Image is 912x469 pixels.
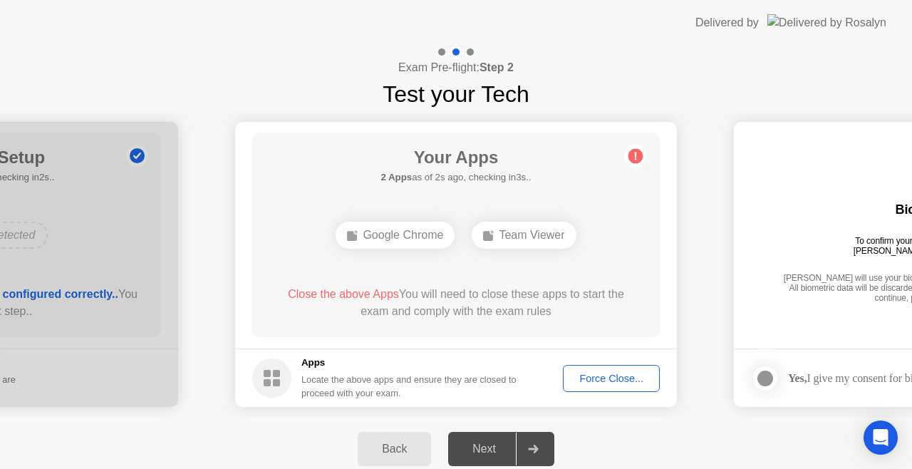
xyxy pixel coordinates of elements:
[336,222,455,249] div: Google Chrome
[362,443,427,455] div: Back
[380,145,531,170] h1: Your Apps
[864,421,898,455] div: Open Intercom Messenger
[301,356,517,370] h5: Apps
[563,365,660,392] button: Force Close...
[480,61,514,73] b: Step 2
[695,14,759,31] div: Delivered by
[380,172,412,182] b: 2 Apps
[472,222,576,249] div: Team Viewer
[788,372,807,384] strong: Yes,
[273,286,640,320] div: You will need to close these apps to start the exam and comply with the exam rules
[452,443,516,455] div: Next
[767,14,886,31] img: Delivered by Rosalyn
[398,59,514,76] h4: Exam Pre-flight:
[288,288,399,300] span: Close the above Apps
[358,432,431,466] button: Back
[380,170,531,185] h5: as of 2s ago, checking in3s..
[568,373,655,384] div: Force Close...
[301,373,517,400] div: Locate the above apps and ensure they are closed to proceed with your exam.
[383,77,529,111] h1: Test your Tech
[448,432,554,466] button: Next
